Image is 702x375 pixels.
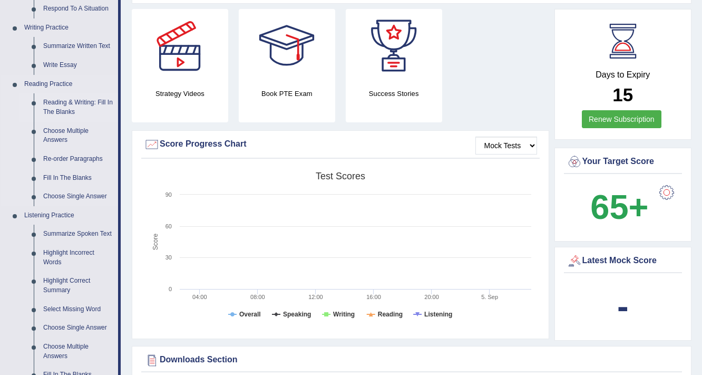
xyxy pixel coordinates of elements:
[567,70,680,80] h4: Days to Expiry
[239,88,335,99] h4: Book PTE Exam
[38,122,118,150] a: Choose Multiple Answers
[567,253,680,269] div: Latest Mock Score
[192,294,207,300] text: 04:00
[38,150,118,169] a: Re-order Paragraphs
[612,84,633,105] b: 15
[38,300,118,319] a: Select Missing Word
[19,75,118,94] a: Reading Practice
[165,191,172,198] text: 90
[308,294,323,300] text: 12:00
[239,311,261,318] tspan: Overall
[316,171,365,181] tspan: Test scores
[617,287,629,325] b: -
[169,286,172,292] text: 0
[165,223,172,229] text: 60
[38,169,118,188] a: Fill In The Blanks
[378,311,403,318] tspan: Reading
[38,244,118,272] a: Highlight Incorrect Words
[38,37,118,56] a: Summarize Written Text
[19,18,118,37] a: Writing Practice
[38,225,118,244] a: Summarize Spoken Text
[333,311,355,318] tspan: Writing
[38,93,118,121] a: Reading & Writing: Fill In The Blanks
[132,88,228,99] h4: Strategy Videos
[38,338,118,366] a: Choose Multiple Answers
[366,294,381,300] text: 16:00
[283,311,311,318] tspan: Speaking
[481,294,498,300] tspan: 5. Sep
[152,234,159,251] tspan: Score
[19,206,118,225] a: Listening Practice
[38,319,118,338] a: Choose Single Answer
[424,294,439,300] text: 20:00
[346,88,442,99] h4: Success Stories
[582,110,661,128] a: Renew Subscription
[144,352,679,368] div: Downloads Section
[38,272,118,300] a: Highlight Correct Summary
[38,187,118,206] a: Choose Single Answer
[424,311,452,318] tspan: Listening
[165,254,172,261] text: 30
[250,294,265,300] text: 08:00
[144,137,537,152] div: Score Progress Chart
[590,188,648,226] b: 65+
[38,56,118,75] a: Write Essay
[567,154,680,170] div: Your Target Score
